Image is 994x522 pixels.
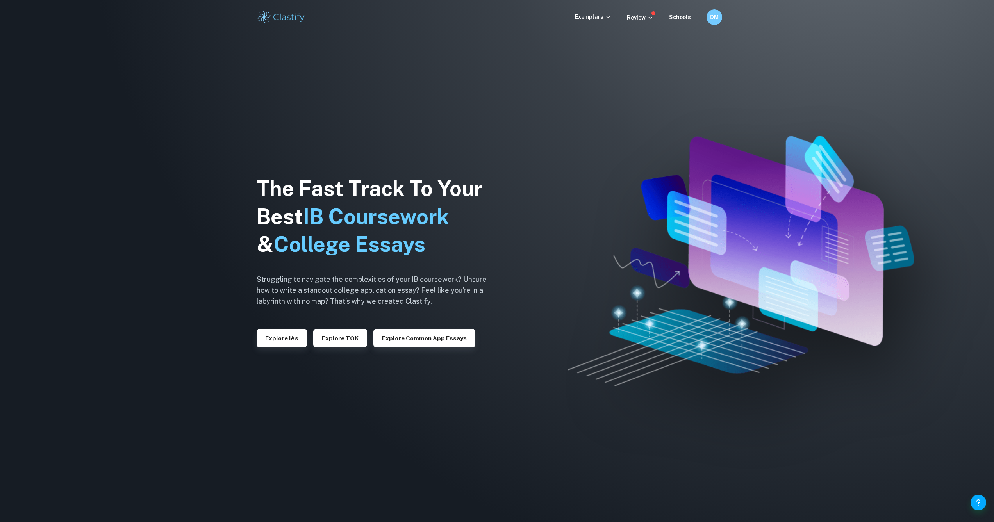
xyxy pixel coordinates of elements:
[627,13,653,22] p: Review
[273,232,425,257] span: College Essays
[257,334,307,342] a: Explore IAs
[257,9,306,25] img: Clastify logo
[257,274,499,307] h6: Struggling to navigate the complexities of your IB coursework? Unsure how to write a standout col...
[971,495,986,510] button: Help and Feedback
[257,329,307,347] button: Explore IAs
[568,136,915,387] img: Clastify hero
[373,334,475,342] a: Explore Common App essays
[373,329,475,347] button: Explore Common App essays
[313,334,367,342] a: Explore TOK
[303,204,449,229] span: IB Coursework
[257,175,499,259] h1: The Fast Track To Your Best &
[707,9,722,25] button: OM
[575,12,611,21] p: Exemplars
[710,13,719,21] h6: OM
[313,329,367,347] button: Explore TOK
[669,14,691,20] a: Schools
